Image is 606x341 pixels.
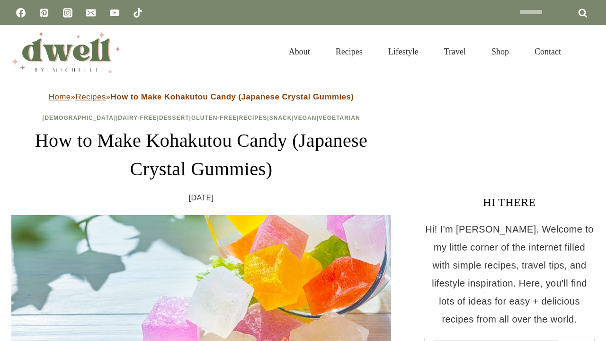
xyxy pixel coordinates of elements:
a: Facebook [11,3,30,22]
a: YouTube [105,3,124,22]
span: » » [49,92,354,101]
a: Recipes [323,35,375,68]
a: Instagram [58,3,77,22]
a: [DEMOGRAPHIC_DATA] [42,115,116,121]
a: Contact [522,35,574,68]
a: Pinterest [35,3,53,22]
nav: Primary Navigation [276,35,574,68]
button: View Search Form [579,44,595,60]
a: Lifestyle [375,35,431,68]
span: | | | | | | | [42,115,360,121]
a: Travel [431,35,479,68]
a: About [276,35,323,68]
a: Vegan [294,115,317,121]
a: Snack [269,115,292,121]
a: Gluten-Free [191,115,237,121]
a: Dessert [159,115,189,121]
a: Recipes [239,115,267,121]
time: [DATE] [189,191,214,205]
a: Home [49,92,71,101]
img: DWELL by michelle [11,30,120,73]
p: Hi! I'm [PERSON_NAME]. Welcome to my little corner of the internet filled with simple recipes, tr... [424,220,595,328]
a: Email [81,3,100,22]
strong: How to Make Kohakutou Candy (Japanese Crystal Gummies) [111,92,354,101]
a: Dairy-Free [118,115,157,121]
a: Shop [479,35,522,68]
h3: HI THERE [424,194,595,211]
a: Vegetarian [319,115,360,121]
a: TikTok [128,3,147,22]
h1: How to Make Kohakutou Candy (Japanese Crystal Gummies) [11,126,391,183]
a: Recipes [75,92,106,101]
